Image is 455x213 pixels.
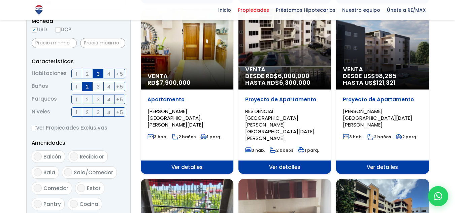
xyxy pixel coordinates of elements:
[336,9,429,174] a: Venta DESDE US$98,265 HASTA US$121,321 Proyecto de Apartamento [PERSON_NAME][GEOGRAPHIC_DATA][DAT...
[336,161,429,174] span: Ver detalles
[245,108,315,142] span: RESIDENCIAL [GEOGRAPHIC_DATA][PERSON_NAME][GEOGRAPHIC_DATA][DATE][PERSON_NAME]
[32,17,125,25] span: Moneda
[384,5,429,15] span: Únete a RE/MAX
[245,147,265,153] span: 3 hab.
[107,82,110,91] span: 4
[55,27,61,33] input: DOP
[367,134,391,140] span: 2 baños
[80,38,125,48] input: Precio máximo
[245,96,324,103] p: Proyecto de Apartamento
[76,108,77,116] span: 1
[64,168,72,176] input: Sala/Comedor
[76,95,77,104] span: 1
[86,70,89,78] span: 2
[270,147,293,153] span: 2 baños
[43,201,61,208] span: Pantry
[97,95,100,104] span: 3
[343,96,422,103] p: Proyecto de Apartamento
[377,78,395,87] span: 121,321
[116,70,123,78] span: +5
[339,5,384,15] span: Nuestro equipo
[34,200,42,208] input: Pantry
[343,73,422,86] span: DESDE US$
[116,82,123,91] span: +5
[32,25,47,34] label: USD
[148,108,203,128] span: [PERSON_NAME][GEOGRAPHIC_DATA], [PERSON_NAME][DATE]
[34,184,42,192] input: Comedor
[107,95,110,104] span: 4
[238,9,331,174] a: Venta DESDE RD$6,000,000 HASTA RD$6,300,000 Proyecto de Apartamento RESIDENCIAL [GEOGRAPHIC_DATA]...
[70,200,78,208] input: Cocina
[215,5,234,15] span: Inicio
[43,153,61,160] span: Balcón
[272,5,339,15] span: Préstamos Hipotecarios
[396,134,417,140] span: 2 parq.
[32,69,67,78] span: Habitaciones
[32,82,48,91] span: Baños
[116,95,123,104] span: +5
[141,9,233,174] a: Venta RD$7,900,000 Apartamento [PERSON_NAME][GEOGRAPHIC_DATA], [PERSON_NAME][DATE] 3 hab. 2 baños...
[245,73,324,86] span: DESDE RD$
[32,38,77,48] input: Precio mínimo
[279,78,311,87] span: 6,300,000
[43,169,55,176] span: Sala
[76,70,77,78] span: 1
[343,134,363,140] span: 3 hab.
[87,185,101,192] span: Estar
[107,70,110,78] span: 4
[76,82,77,91] span: 1
[79,201,98,208] span: Cocina
[32,27,37,33] input: USD
[116,108,123,116] span: +5
[107,108,110,116] span: 4
[97,82,100,91] span: 3
[97,108,100,116] span: 3
[32,95,57,104] span: Parqueos
[141,161,233,174] span: Ver detalles
[74,169,113,176] span: Sala/Comedor
[32,126,36,130] input: Ver Propiedades Exclusivas
[32,139,125,147] p: Amenidades
[80,153,104,160] span: Recibidor
[32,107,50,117] span: Niveles
[70,152,78,161] input: Recibidor
[148,134,167,140] span: 3 hab.
[33,4,45,16] img: Logo de REMAX
[86,95,89,104] span: 2
[298,147,319,153] span: 1 parq.
[172,134,196,140] span: 2 baños
[343,79,422,86] span: HASTA US$
[278,72,310,80] span: 6,000,000
[245,66,324,73] span: Venta
[343,108,412,128] span: [PERSON_NAME][GEOGRAPHIC_DATA][DATE][PERSON_NAME]
[375,72,396,80] span: 98,265
[97,70,100,78] span: 3
[148,96,227,103] p: Apartamento
[160,78,191,87] span: 7,900,000
[245,79,324,86] span: HASTA RD$
[148,73,227,79] span: Venta
[43,185,68,192] span: Comedor
[234,5,272,15] span: Propiedades
[148,78,191,87] span: RD$
[55,25,71,34] label: DOP
[86,82,89,91] span: 2
[32,123,125,132] label: Ver Propiedades Exclusivas
[86,108,89,116] span: 2
[200,134,221,140] span: 1 parq.
[32,57,125,66] p: Características
[343,66,422,73] span: Venta
[34,152,42,161] input: Balcón
[34,168,42,176] input: Sala
[238,161,331,174] span: Ver detalles
[77,184,85,192] input: Estar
